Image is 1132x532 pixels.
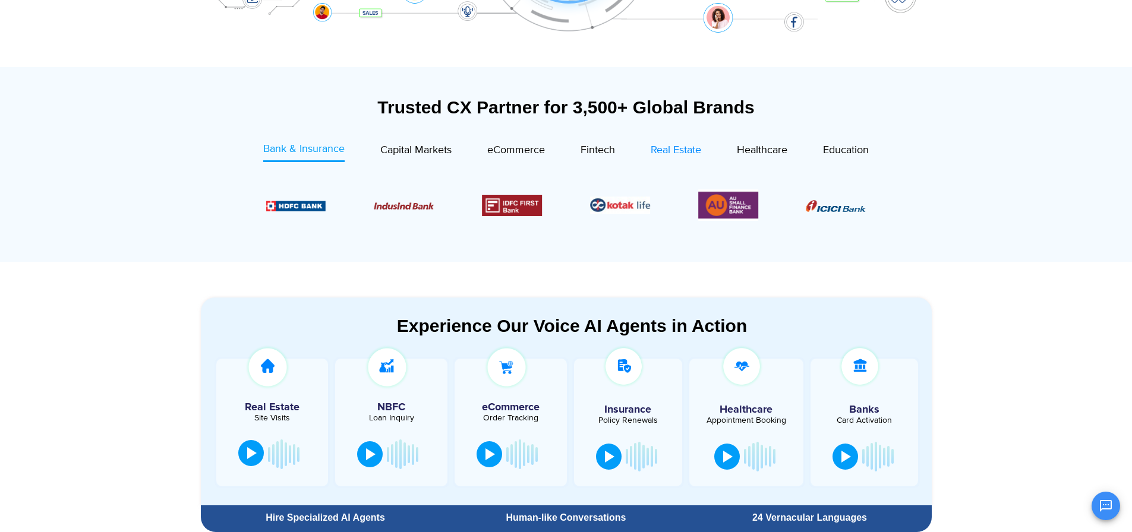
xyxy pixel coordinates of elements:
div: Appointment Booking [698,416,794,425]
div: Experience Our Voice AI Agents in Action [213,315,932,336]
h5: eCommerce [461,402,561,413]
a: Bank & Insurance [263,141,345,162]
div: Image Carousel [266,189,866,221]
img: Picture8.png [806,200,866,212]
span: Capital Markets [380,144,452,157]
button: Open chat [1092,492,1120,520]
div: Loan Inquiry [341,414,442,422]
h5: Healthcare [698,404,794,415]
span: Education [823,144,869,157]
span: Healthcare [737,144,787,157]
span: eCommerce [487,144,545,157]
a: Education [823,141,869,162]
div: 2 / 6 [266,198,326,213]
div: Card Activation [816,416,913,425]
div: Hire Specialized AI Agents [207,513,444,522]
div: 24 Vernacular Languages [693,513,925,522]
div: Order Tracking [461,414,561,422]
div: Human-like Conversations [450,513,682,522]
div: Policy Renewals [580,416,676,425]
img: Picture12.png [482,195,542,216]
img: Picture26.jpg [590,197,650,214]
h5: Insurance [580,404,676,415]
div: 6 / 6 [698,189,758,221]
img: Picture13.png [698,189,758,221]
a: Healthcare [737,141,787,162]
img: Picture10.png [374,202,434,210]
img: Picture9.png [266,201,326,211]
a: eCommerce [487,141,545,162]
div: 3 / 6 [374,198,434,213]
h5: Banks [816,404,913,415]
span: Fintech [581,144,615,157]
div: Site Visits [222,414,323,422]
div: 4 / 6 [482,195,542,216]
h5: Real Estate [222,402,323,413]
div: 1 / 6 [806,198,866,213]
span: Bank & Insurance [263,142,345,156]
div: 5 / 6 [590,197,650,214]
span: Real Estate [651,144,701,157]
h5: NBFC [341,402,442,413]
div: Trusted CX Partner for 3,500+ Global Brands [201,97,932,118]
a: Real Estate [651,141,701,162]
a: Fintech [581,141,615,162]
a: Capital Markets [380,141,452,162]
